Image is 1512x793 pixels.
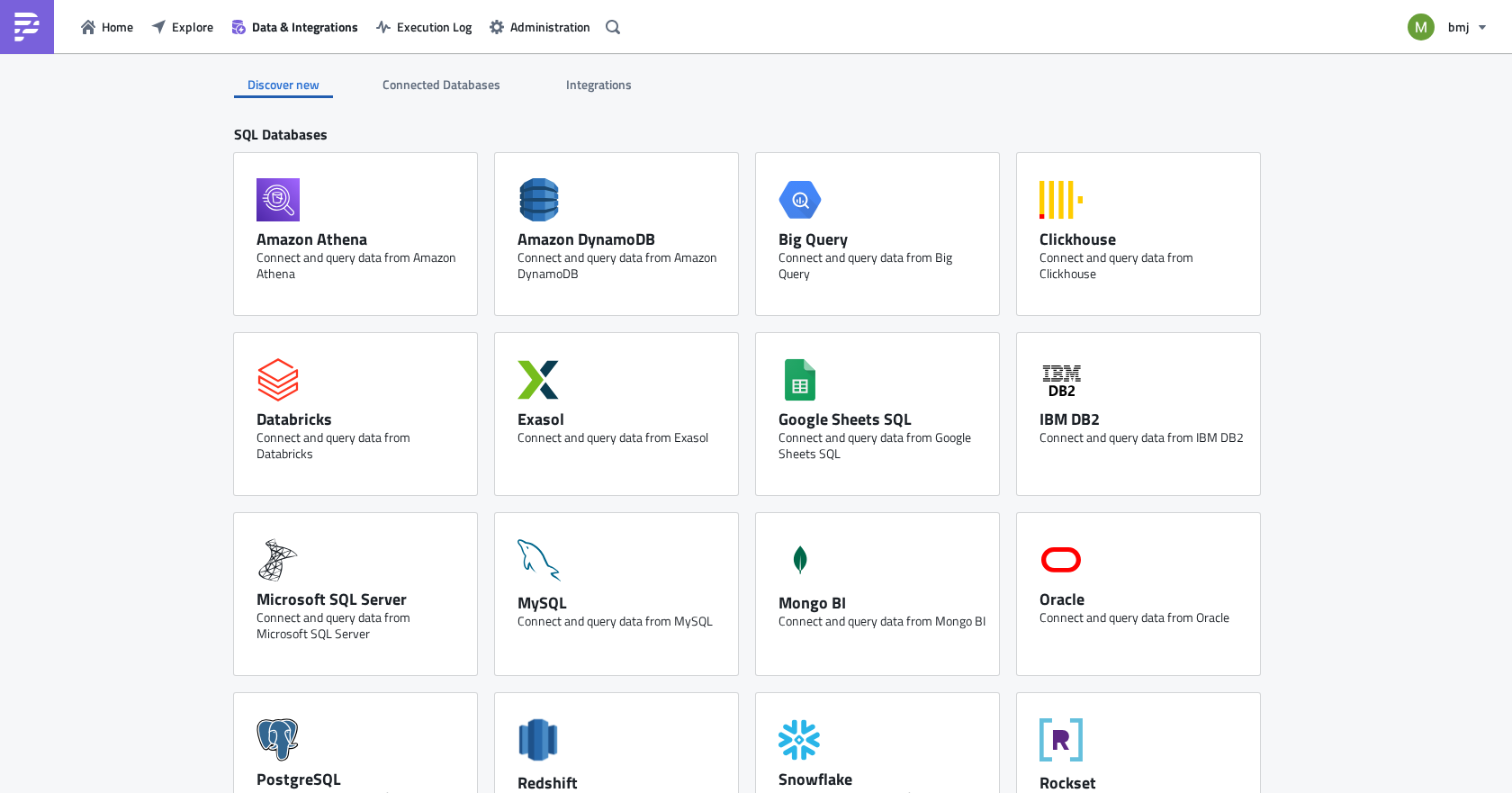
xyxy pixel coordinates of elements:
[1406,12,1436,42] img: Avatar
[1039,409,1246,429] div: IBM DB2
[778,409,985,429] div: Google Sheets SQL
[517,409,724,429] div: Exasol
[256,609,463,642] div: Connect and query data from Microsoft SQL Server
[517,613,724,629] div: Connect and query data from MySQL
[1039,249,1246,282] div: Connect and query data from Clickhouse
[517,229,724,249] div: Amazon DynamoDB
[1039,229,1246,249] div: Clickhouse
[256,249,463,282] div: Connect and query data from Amazon Athena
[1039,429,1246,446] div: Connect and query data from IBM DB2
[1397,7,1498,47] button: bmj
[222,13,367,41] button: Data & Integrations
[256,589,463,609] div: Microsoft SQL Server
[256,429,463,462] div: Connect and query data from Databricks
[1039,772,1246,793] div: Rockset
[566,75,634,94] span: Integrations
[517,592,724,613] div: MySQL
[778,769,985,789] div: Snowflake
[256,769,463,789] div: PostgreSQL
[367,13,481,41] button: Execution Log
[778,229,985,249] div: Big Query
[778,429,985,462] div: Connect and query data from Google Sheets SQL
[778,249,985,282] div: Connect and query data from Big Query
[1039,589,1246,609] div: Oracle
[142,13,222,41] button: Explore
[234,125,1278,153] div: SQL Databases
[517,772,724,793] div: Redshift
[13,13,41,41] img: PushMetrics
[1039,609,1246,626] div: Connect and query data from Oracle
[102,17,133,36] span: Home
[72,13,142,41] button: Home
[382,75,503,94] span: Connected Databases
[256,409,463,429] div: Databricks
[172,17,213,36] span: Explore
[517,249,724,282] div: Connect and query data from Amazon DynamoDB
[1448,17,1469,36] span: bmj
[481,13,599,41] button: Administration
[778,592,985,613] div: Mongo BI
[397,17,472,36] span: Execution Log
[1039,358,1083,401] svg: IBM DB2
[517,429,724,446] div: Connect and query data from Exasol
[778,613,985,629] div: Connect and query data from Mongo BI
[234,71,333,98] div: Discover new
[256,229,463,249] div: Amazon Athena
[252,17,358,36] span: Data & Integrations
[510,17,590,36] span: Administration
